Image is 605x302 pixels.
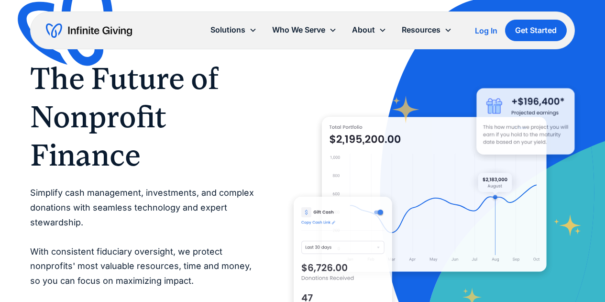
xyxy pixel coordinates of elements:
[264,20,344,40] div: Who We Serve
[210,23,245,36] div: Solutions
[30,186,255,288] p: Simplify cash management, investments, and complex donations with seamless technology and expert ...
[475,25,497,36] a: Log In
[203,20,264,40] div: Solutions
[402,23,440,36] div: Resources
[352,23,375,36] div: About
[272,23,325,36] div: Who We Serve
[394,20,460,40] div: Resources
[344,20,394,40] div: About
[554,214,582,236] img: fundraising star
[475,27,497,34] div: Log In
[30,59,255,174] h1: The Future of Nonprofit Finance
[46,23,132,38] a: home
[322,117,547,272] img: nonprofit donation platform
[505,20,567,41] a: Get Started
